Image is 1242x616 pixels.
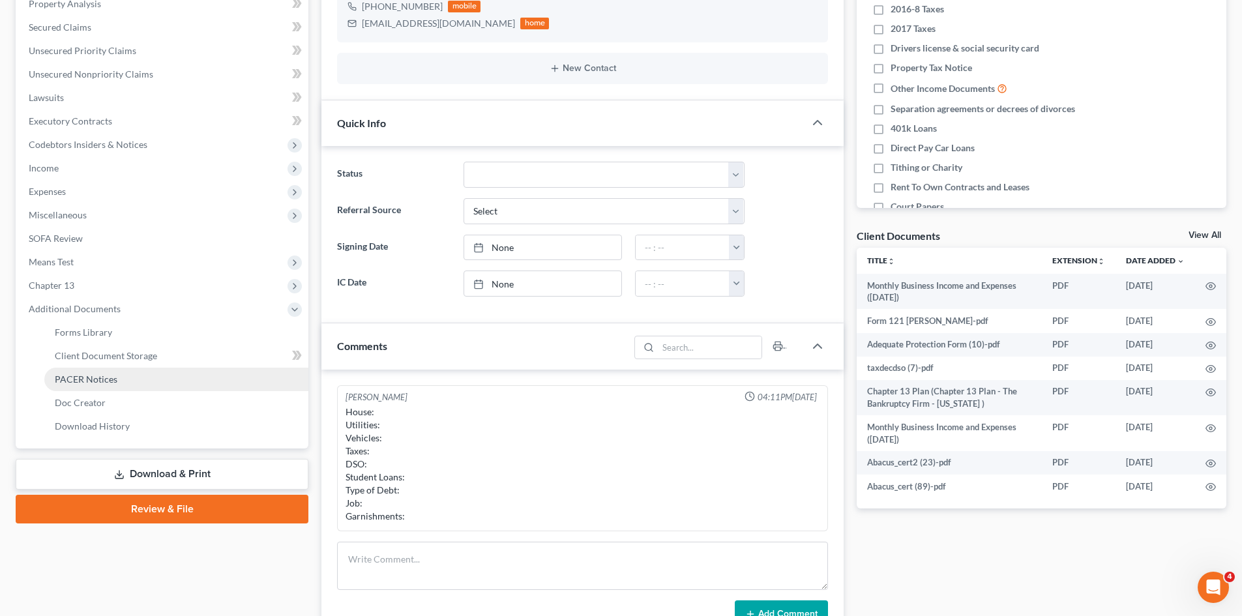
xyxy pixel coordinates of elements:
a: Doc Creator [44,391,308,415]
td: PDF [1042,415,1116,451]
a: Download & Print [16,459,308,490]
span: Means Test [29,256,74,267]
span: Forms Library [55,327,112,338]
label: Referral Source [331,198,456,224]
span: Income [29,162,59,173]
td: Abacus_cert2 (23)-pdf [857,451,1042,475]
label: Signing Date [331,235,456,261]
input: -- : -- [636,235,730,260]
span: 401k Loans [891,122,937,135]
label: IC Date [331,271,456,297]
td: PDF [1042,357,1116,380]
td: [DATE] [1116,451,1195,475]
iframe: Intercom live chat [1198,572,1229,603]
span: Chapter 13 [29,280,74,291]
td: Monthly Business Income and Expenses ([DATE]) [857,415,1042,451]
div: home [520,18,549,29]
span: Executory Contracts [29,115,112,126]
span: Additional Documents [29,303,121,314]
a: View All [1189,231,1221,240]
td: Monthly Business Income and Expenses ([DATE]) [857,274,1042,310]
a: PACER Notices [44,368,308,391]
a: None [464,235,621,260]
span: Property Tax Notice [891,61,972,74]
td: [DATE] [1116,357,1195,380]
span: Unsecured Nonpriority Claims [29,68,153,80]
a: Download History [44,415,308,438]
span: Rent To Own Contracts and Leases [891,181,1029,194]
a: Secured Claims [18,16,308,39]
a: Review & File [16,495,308,523]
a: Date Added expand_more [1126,256,1185,265]
td: Adequate Protection Form (10)-pdf [857,333,1042,357]
span: Tithing or Charity [891,161,962,174]
td: [DATE] [1116,333,1195,357]
i: unfold_more [1097,257,1105,265]
label: Status [331,162,456,188]
a: Forms Library [44,321,308,344]
span: Drivers license & social security card [891,42,1039,55]
td: [DATE] [1116,309,1195,332]
span: Unsecured Priority Claims [29,45,136,56]
a: Unsecured Nonpriority Claims [18,63,308,86]
span: Separation agreements or decrees of divorces [891,102,1075,115]
span: Codebtors Insiders & Notices [29,139,147,150]
div: [PERSON_NAME] [346,391,407,403]
a: Lawsuits [18,86,308,110]
span: Secured Claims [29,22,91,33]
span: Lawsuits [29,92,64,103]
span: 4 [1224,572,1235,582]
input: Search... [658,336,762,359]
div: mobile [448,1,481,12]
span: Client Document Storage [55,350,157,361]
td: [DATE] [1116,380,1195,416]
td: Chapter 13 Plan (Chapter 13 Plan - The Bankruptcy Firm - [US_STATE] ) [857,380,1042,416]
td: PDF [1042,451,1116,475]
span: Direct Pay Car Loans [891,141,975,154]
a: Client Document Storage [44,344,308,368]
div: House: Utilities: Vehicles: Taxes: DSO: Student Loans: Type of Debt: Job: Garnishments: [346,405,820,523]
td: [DATE] [1116,415,1195,451]
span: PACER Notices [55,374,117,385]
td: PDF [1042,380,1116,416]
span: 2016-8 Taxes [891,3,944,16]
span: Comments [337,340,387,352]
a: None [464,271,621,296]
td: Abacus_cert (89)-pdf [857,475,1042,498]
div: [EMAIL_ADDRESS][DOMAIN_NAME] [362,17,515,30]
input: -- : -- [636,271,730,296]
a: SOFA Review [18,227,308,250]
a: Titleunfold_more [867,256,895,265]
td: PDF [1042,274,1116,310]
td: PDF [1042,333,1116,357]
span: 2017 Taxes [891,22,936,35]
span: SOFA Review [29,233,83,244]
span: Miscellaneous [29,209,87,220]
span: 04:11PM[DATE] [758,391,817,403]
a: Unsecured Priority Claims [18,39,308,63]
span: Court Papers [891,200,944,213]
span: Download History [55,420,130,432]
button: New Contact [347,63,818,74]
td: PDF [1042,475,1116,498]
span: Doc Creator [55,397,106,408]
td: [DATE] [1116,475,1195,498]
span: [PHONE_NUMBER] [362,1,443,12]
a: Executory Contracts [18,110,308,133]
a: Extensionunfold_more [1052,256,1105,265]
td: PDF [1042,309,1116,332]
span: Expenses [29,186,66,197]
td: [DATE] [1116,274,1195,310]
span: Quick Info [337,117,386,129]
td: taxdecdso (7)-pdf [857,357,1042,380]
span: Other Income Documents [891,82,995,95]
i: expand_more [1177,257,1185,265]
td: Form 121 [PERSON_NAME]-pdf [857,309,1042,332]
div: Client Documents [857,229,940,242]
i: unfold_more [887,257,895,265]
